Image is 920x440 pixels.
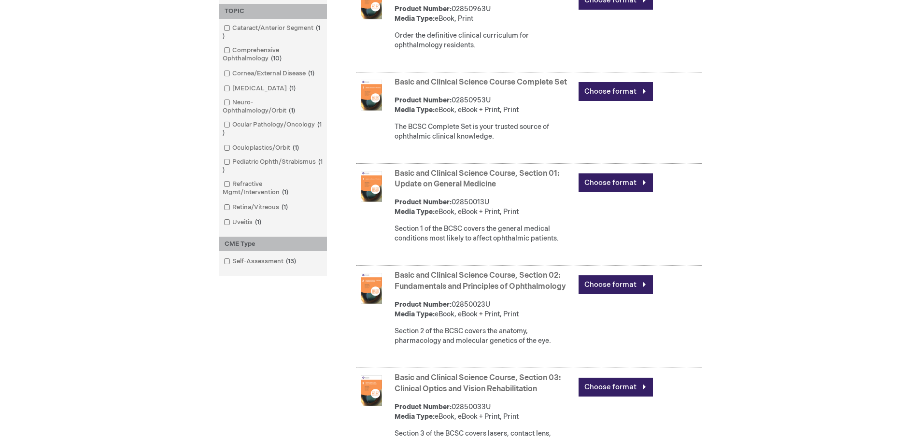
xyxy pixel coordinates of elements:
strong: Media Type: [395,310,435,318]
a: Basic and Clinical Science Course, Section 03: Clinical Optics and Vision Rehabilitation [395,373,561,394]
span: 1 [287,85,298,92]
strong: Product Number: [395,5,452,13]
span: 13 [283,257,298,265]
a: [MEDICAL_DATA]1 [221,84,299,93]
img: Basic and Clinical Science Course, Section 02: Fundamentals and Principles of Ophthalmology [356,273,387,304]
strong: Media Type: [395,412,435,421]
img: Basic and Clinical Science Course, Section 03: Clinical Optics and Vision Rehabilitation [356,375,387,406]
span: 1 [290,144,301,152]
div: 02850013U eBook, eBook + Print, Print [395,198,574,217]
a: Ocular Pathology/Oncology1 [221,120,325,138]
div: Section 1 of the BCSC covers the general medical conditions most likely to affect ophthalmic pati... [395,224,574,243]
span: 1 [280,188,291,196]
strong: Product Number: [395,403,452,411]
span: 1 [286,107,297,114]
a: Refractive Mgmt/Intervention1 [221,180,325,197]
div: Section 2 of the BCSC covers the anatomy, pharmacology and molecular genetics of the eye. [395,326,574,346]
a: Cornea/External Disease1 [221,69,318,78]
div: 02850023U eBook, eBook + Print, Print [395,300,574,319]
span: 1 [253,218,264,226]
div: CME Type [219,237,327,252]
a: Pediatric Ophth/Strabismus1 [221,157,325,175]
a: Choose format [579,275,653,294]
a: Comprehensive Ophthalmology10 [221,46,325,63]
span: 1 [223,121,322,137]
span: 1 [306,70,317,77]
span: 1 [279,203,290,211]
a: Cataract/Anterior Segment1 [221,24,325,41]
div: 02850953U eBook, eBook + Print, Print [395,96,574,115]
a: Choose format [579,82,653,101]
a: Self-Assessment13 [221,257,300,266]
div: 02850963U eBook, Print [395,4,574,24]
span: 10 [269,55,284,62]
div: Order the definitive clinical curriculum for ophthalmology residents. [395,31,574,50]
a: Neuro-Ophthalmology/Orbit1 [221,98,325,115]
strong: Product Number: [395,96,452,104]
a: Choose format [579,173,653,192]
strong: Media Type: [395,208,435,216]
strong: Media Type: [395,14,435,23]
img: Basic and Clinical Science Course, Section 01: Update on General Medicine [356,171,387,202]
a: Basic and Clinical Science Course, Section 02: Fundamentals and Principles of Ophthalmology [395,271,566,291]
a: Basic and Clinical Science Course, Section 01: Update on General Medicine [395,169,559,189]
div: 02850033U eBook, eBook + Print, Print [395,402,574,422]
div: TOPIC [219,4,327,19]
div: The BCSC Complete Set is your trusted source of ophthalmic clinical knowledge. [395,122,574,142]
strong: Product Number: [395,198,452,206]
strong: Product Number: [395,300,452,309]
span: 1 [223,24,320,40]
strong: Media Type: [395,106,435,114]
a: Retina/Vitreous1 [221,203,292,212]
a: Uveitis1 [221,218,265,227]
span: 1 [223,158,323,174]
a: Choose format [579,378,653,397]
img: Basic and Clinical Science Course Complete Set [356,80,387,111]
a: Oculoplastics/Orbit1 [221,143,303,153]
a: Basic and Clinical Science Course Complete Set [395,78,567,87]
